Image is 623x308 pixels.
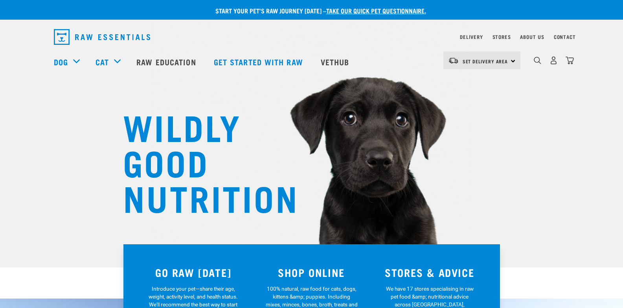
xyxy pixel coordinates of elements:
[493,35,511,38] a: Stores
[566,56,574,65] img: home-icon@2x.png
[534,57,541,64] img: home-icon-1@2x.png
[123,108,280,214] h1: WILDLY GOOD NUTRITION
[326,9,426,12] a: take our quick pet questionnaire.
[54,56,68,68] a: Dog
[463,60,508,63] span: Set Delivery Area
[375,266,484,278] h3: STORES & ADVICE
[460,35,483,38] a: Delivery
[48,26,576,48] nav: dropdown navigation
[129,46,206,77] a: Raw Education
[448,57,459,64] img: van-moving.png
[549,56,558,65] img: user.png
[520,35,544,38] a: About Us
[257,266,366,278] h3: SHOP ONLINE
[54,29,150,45] img: Raw Essentials Logo
[313,46,359,77] a: Vethub
[206,46,313,77] a: Get started with Raw
[554,35,576,38] a: Contact
[96,56,109,68] a: Cat
[139,266,248,278] h3: GO RAW [DATE]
